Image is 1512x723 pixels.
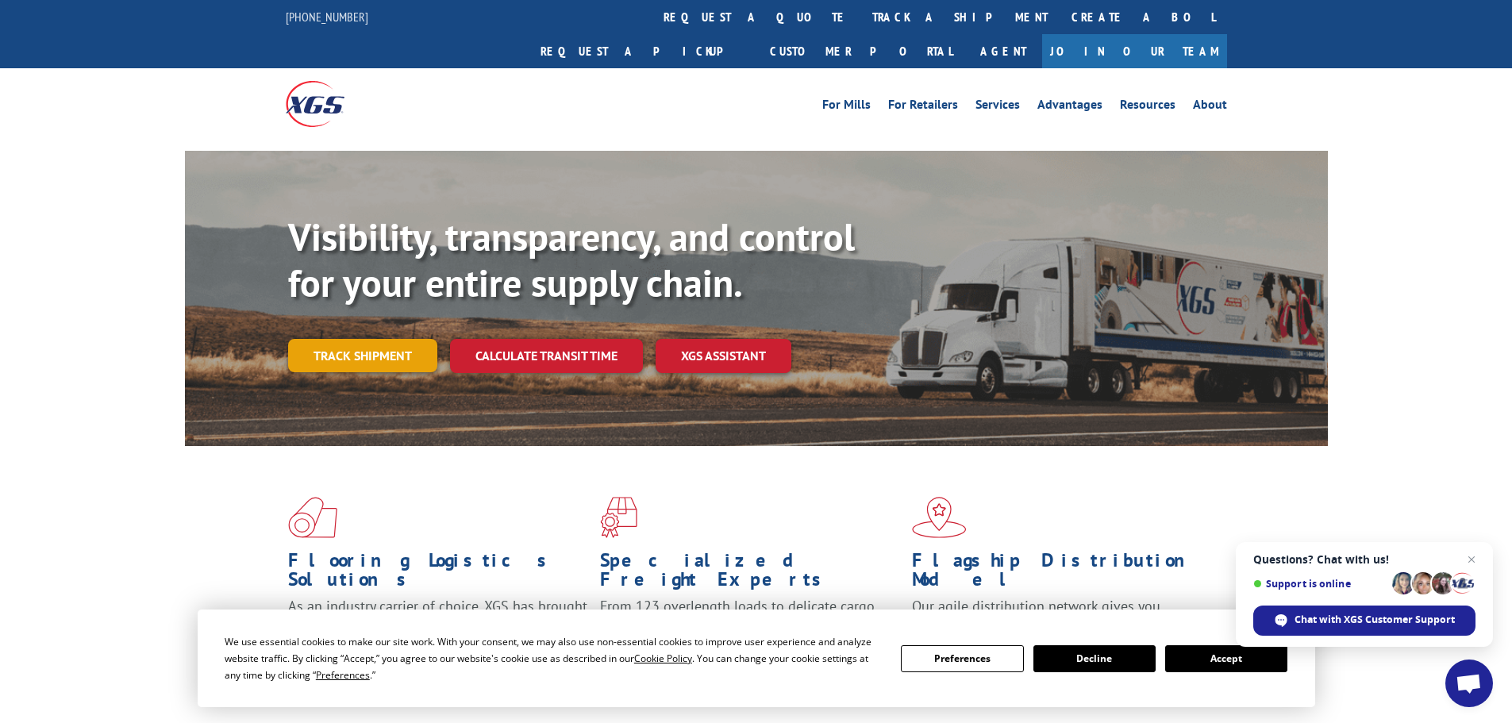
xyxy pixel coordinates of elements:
button: Decline [1033,645,1156,672]
a: Customer Portal [758,34,964,68]
span: Support is online [1253,578,1387,590]
h1: Flagship Distribution Model [912,551,1212,597]
span: Preferences [316,668,370,682]
div: Cookie Consent Prompt [198,610,1315,707]
a: About [1193,98,1227,116]
a: Track shipment [288,339,437,372]
div: We use essential cookies to make our site work. With your consent, we may also use non-essential ... [225,633,882,683]
span: Chat with XGS Customer Support [1295,613,1455,627]
p: From 123 overlength loads to delicate cargo, our experienced staff knows the best way to move you... [600,597,900,667]
a: Services [975,98,1020,116]
span: Cookie Policy [634,652,692,665]
a: Open chat [1445,660,1493,707]
span: Questions? Chat with us! [1253,553,1475,566]
a: Agent [964,34,1042,68]
a: Resources [1120,98,1175,116]
span: Our agile distribution network gives you nationwide inventory management on demand. [912,597,1204,634]
a: Request a pickup [529,34,758,68]
a: Advantages [1037,98,1102,116]
span: As an industry carrier of choice, XGS has brought innovation and dedication to flooring logistics... [288,597,587,653]
img: xgs-icon-total-supply-chain-intelligence-red [288,497,337,538]
img: xgs-icon-focused-on-flooring-red [600,497,637,538]
button: Preferences [901,645,1023,672]
a: Calculate transit time [450,339,643,373]
a: For Retailers [888,98,958,116]
h1: Specialized Freight Experts [600,551,900,597]
img: xgs-icon-flagship-distribution-model-red [912,497,967,538]
a: Join Our Team [1042,34,1227,68]
h1: Flooring Logistics Solutions [288,551,588,597]
b: Visibility, transparency, and control for your entire supply chain. [288,212,855,307]
a: [PHONE_NUMBER] [286,9,368,25]
button: Accept [1165,645,1287,672]
span: Chat with XGS Customer Support [1253,606,1475,636]
a: XGS ASSISTANT [656,339,791,373]
a: For Mills [822,98,871,116]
